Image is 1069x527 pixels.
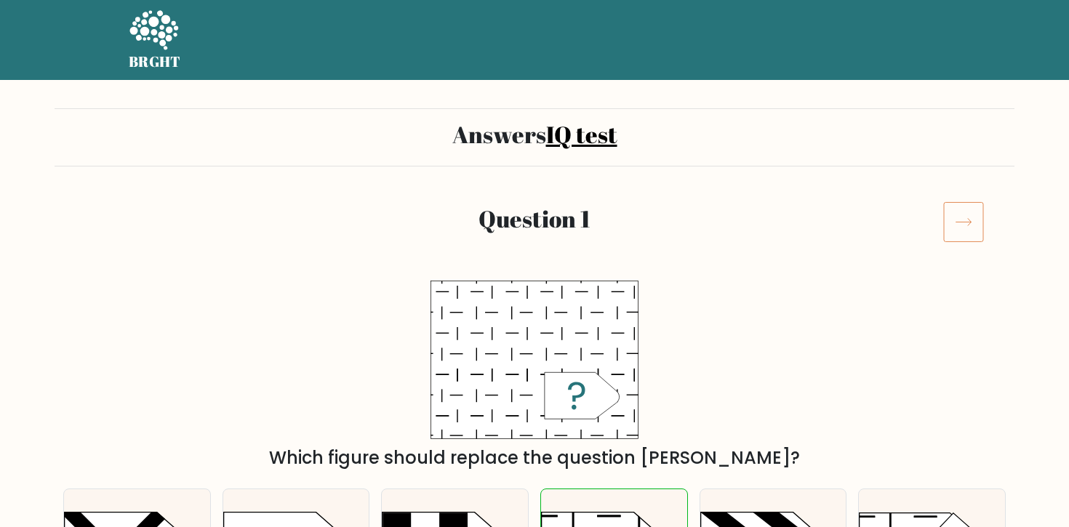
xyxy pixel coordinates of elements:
h2: Question 1 [143,205,926,233]
div: Which figure should replace the question [PERSON_NAME]? [72,445,997,471]
a: IQ test [546,118,617,150]
h2: Answers [63,121,1006,148]
a: BRGHT [129,6,181,74]
h5: BRGHT [129,53,181,71]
